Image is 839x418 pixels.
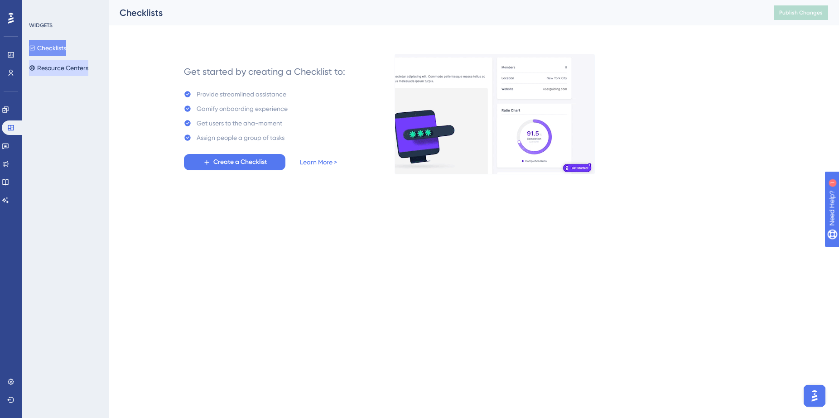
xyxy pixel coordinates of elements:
[21,2,57,13] span: Need Help?
[801,382,828,409] iframe: UserGuiding AI Assistant Launcher
[213,157,267,168] span: Create a Checklist
[184,65,345,78] div: Get started by creating a Checklist to:
[184,154,285,170] button: Create a Checklist
[120,6,751,19] div: Checklists
[197,118,282,129] div: Get users to the aha-moment
[197,89,286,100] div: Provide streamlined assistance
[197,103,288,114] div: Gamify onbaording experience
[63,5,66,12] div: 1
[197,132,284,143] div: Assign people a group of tasks
[300,157,337,168] a: Learn More >
[29,40,66,56] button: Checklists
[29,60,88,76] button: Resource Centers
[29,22,53,29] div: WIDGETS
[395,54,595,174] img: e28e67207451d1beac2d0b01ddd05b56.gif
[779,9,823,16] span: Publish Changes
[774,5,828,20] button: Publish Changes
